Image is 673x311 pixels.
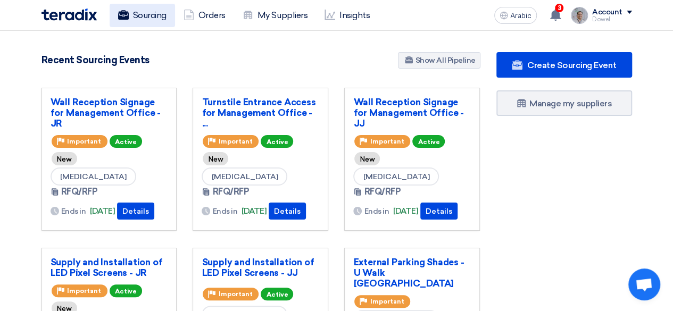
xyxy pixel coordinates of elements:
[212,207,237,216] font: Ends in
[370,298,404,305] font: Important
[360,155,375,163] font: New
[426,207,452,216] font: Details
[234,4,316,27] a: My Suppliers
[420,203,458,220] button: Details
[269,203,306,220] button: Details
[353,97,471,129] a: Wall Reception Signage for Management Office - JJ
[363,172,429,181] font: [MEDICAL_DATA]
[571,7,588,24] img: IMG_1753965247717.jpg
[208,155,223,163] font: New
[628,268,660,300] a: Open chat
[41,54,149,66] font: Recent Sourcing Events
[266,138,288,146] font: Active
[257,10,308,20] font: My Suppliers
[90,206,115,216] font: [DATE]
[61,207,86,216] font: Ends in
[61,187,98,197] font: RFQ/RFP
[353,257,464,289] font: External Parking Shades - U Walk [GEOGRAPHIC_DATA]
[353,97,463,129] font: Wall Reception Signage for Management Office - JJ
[202,97,319,129] a: Turnstile Entrance Access for Management Office - ...
[202,257,314,278] font: Supply and Installation of LED Pixel Screens - JJ
[353,257,471,289] a: External Parking Shades - U Walk [GEOGRAPHIC_DATA]
[592,16,610,23] font: Dowel
[110,4,175,27] a: Sourcing
[67,287,101,295] font: Important
[133,10,167,20] font: Sourcing
[51,97,161,129] font: Wall Reception Signage for Management Office - JR
[494,7,537,24] button: Arabic
[202,97,315,129] font: Turnstile Entrance Access for Management Office - ...
[202,257,319,278] a: Supply and Installation of LED Pixel Screens - JJ
[364,207,389,216] font: Ends in
[51,97,168,129] a: Wall Reception Signage for Management Office - JR
[57,155,72,163] font: New
[51,257,163,278] font: Supply and Installation of LED Pixel Screens - JR
[316,4,378,27] a: Insights
[557,4,561,12] font: 3
[218,290,252,298] font: Important
[242,206,267,216] font: [DATE]
[370,138,404,145] font: Important
[211,172,278,181] font: [MEDICAL_DATA]
[496,90,632,116] a: Manage my suppliers
[60,172,127,181] font: [MEDICAL_DATA]
[510,11,531,20] font: Arabic
[339,10,370,20] font: Insights
[117,203,154,220] button: Details
[529,98,612,108] font: Manage my suppliers
[51,257,168,278] a: Supply and Installation of LED Pixel Screens - JR
[115,288,137,295] font: Active
[398,52,480,69] a: Show All Pipeline
[198,10,226,20] font: Orders
[527,60,616,70] font: Create Sourcing Event
[418,138,439,146] font: Active
[67,138,101,145] font: Important
[266,291,288,298] font: Active
[122,207,149,216] font: Details
[218,138,252,145] font: Important
[592,7,622,16] font: Account
[212,187,249,197] font: RFQ/RFP
[416,56,476,65] font: Show All Pipeline
[41,9,97,21] img: Teradix logo
[115,138,137,146] font: Active
[274,207,301,216] font: Details
[175,4,234,27] a: Orders
[393,206,418,216] font: [DATE]
[364,187,401,197] font: RFQ/RFP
